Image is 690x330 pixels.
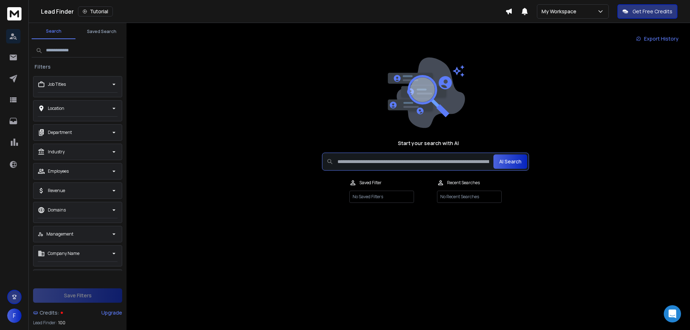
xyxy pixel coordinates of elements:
p: Get Free Credits [632,8,672,15]
p: No Saved Filters [349,191,414,203]
div: Lead Finder [41,6,505,17]
p: Revenue [48,188,65,194]
p: Recent Searches [447,180,480,186]
button: AI Search [493,154,527,169]
p: No Recent Searches [437,191,502,203]
button: Saved Search [80,24,124,39]
div: Upgrade [101,309,122,316]
button: F [7,308,22,323]
span: Credits: [40,309,59,316]
p: Job Titles [48,82,66,87]
button: Tutorial [78,6,113,17]
img: image [386,57,465,128]
div: Open Intercom Messenger [664,305,681,322]
p: Company Name [48,251,79,256]
p: My Workspace [542,8,579,15]
p: Lead Finder: [33,320,57,326]
button: Search [32,24,75,39]
p: Location [48,106,64,111]
p: Saved Filter [359,180,382,186]
p: Domains [48,207,66,213]
span: 100 [58,320,65,326]
p: Employees [48,168,69,174]
a: Export History [630,32,684,46]
button: Get Free Credits [617,4,677,19]
a: Credits:Upgrade [33,306,122,320]
p: Industry [48,149,65,155]
h3: Filters [32,63,54,70]
p: Department [48,130,72,135]
p: Management [46,231,73,237]
h1: Start your search with AI [398,140,459,147]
